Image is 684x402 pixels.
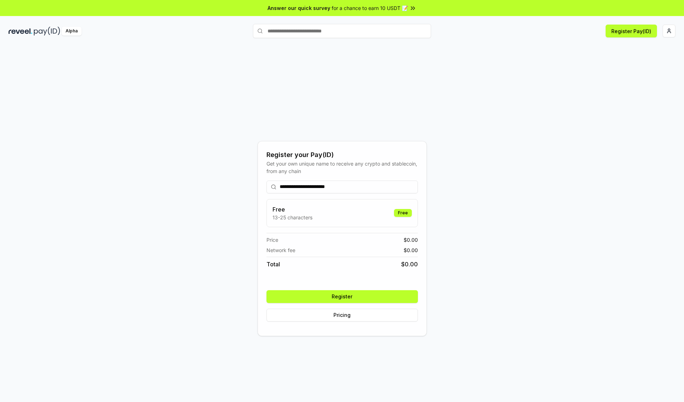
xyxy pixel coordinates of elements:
[404,246,418,254] span: $ 0.00
[266,246,295,254] span: Network fee
[62,27,82,36] div: Alpha
[266,290,418,303] button: Register
[332,4,408,12] span: for a chance to earn 10 USDT 📝
[34,27,60,36] img: pay_id
[268,4,330,12] span: Answer our quick survey
[606,25,657,37] button: Register Pay(ID)
[266,150,418,160] div: Register your Pay(ID)
[273,214,312,221] p: 13-25 characters
[266,236,278,244] span: Price
[273,205,312,214] h3: Free
[401,260,418,268] span: $ 0.00
[266,260,280,268] span: Total
[404,236,418,244] span: $ 0.00
[266,309,418,322] button: Pricing
[266,160,418,175] div: Get your own unique name to receive any crypto and stablecoin, from any chain
[394,209,412,217] div: Free
[9,27,32,36] img: reveel_dark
